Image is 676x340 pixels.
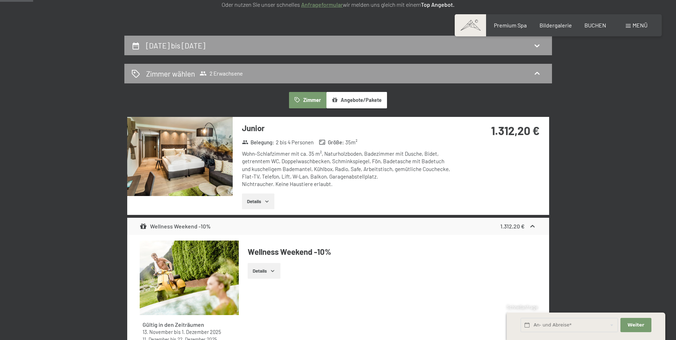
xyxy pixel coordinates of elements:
a: BUCHEN [584,22,606,29]
button: Weiter [620,318,651,333]
button: Details [248,263,280,279]
a: Premium Spa [494,22,527,29]
button: Details [242,194,274,209]
strong: Belegung : [242,139,274,146]
div: Wohn-Schlafzimmer mit ca. 35 m², Naturholzboden, Badezimmer mit Dusche, Bidet, getrenntem WC, Dop... [242,150,454,188]
button: Zimmer [289,92,326,108]
div: Wellness Weekend -10% [140,222,211,231]
img: mss_renderimg.php [127,117,233,196]
h2: Zimmer wählen [146,68,195,79]
span: Schnellanfrage [507,304,538,310]
button: Angebote/Pakete [326,92,387,108]
div: Wellness Weekend -10%1.312,20 € [127,218,549,235]
img: mss_renderimg.php [140,241,239,315]
a: Bildergalerie [540,22,572,29]
strong: 1.312,20 € [500,223,525,230]
span: Menü [633,22,647,29]
div: bis [143,329,236,336]
a: Anfrageformular [301,1,343,8]
span: 2 bis 4 Personen [276,139,314,146]
span: 35 m² [345,139,357,146]
h3: Junior [242,123,454,134]
span: 2 Erwachsene [200,70,243,77]
span: Weiter [628,322,644,328]
time: 01.12.2025 [182,329,221,335]
h4: Wellness Weekend -10% [248,246,536,257]
strong: Größe : [319,139,344,146]
strong: Gültig in den Zeiträumen [143,321,204,328]
time: 13.11.2025 [143,329,173,335]
strong: Top Angebot. [421,1,454,8]
h2: [DATE] bis [DATE] [146,41,205,50]
strong: 1.312,20 € [491,124,540,137]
